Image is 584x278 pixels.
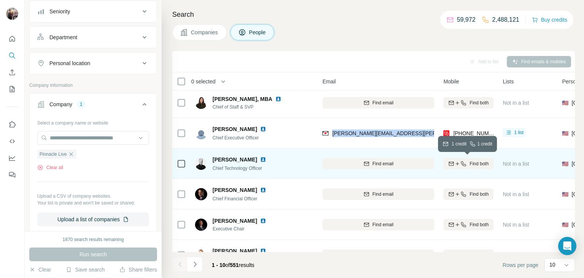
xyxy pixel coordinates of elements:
[373,221,394,228] span: Find email
[558,237,576,255] div: Open Intercom Messenger
[503,78,514,85] span: Lists
[49,34,77,41] div: Department
[213,135,259,141] span: Chief Executive Officer
[212,262,225,268] span: 1 - 10
[492,15,519,24] p: 2,488,121
[503,191,529,197] span: Not in a list
[503,161,529,167] span: Not in a list
[213,104,290,110] span: Chief of Staff & SVP
[322,129,328,137] img: provider findymail logo
[443,158,494,169] button: Find both
[322,78,336,85] span: Email
[322,97,434,109] button: Find email
[562,190,568,198] span: 🇺🇸
[213,225,275,232] span: Executive Chair
[49,8,70,15] div: Seniority
[373,252,394,259] span: Find email
[30,54,157,72] button: Personal location
[213,166,262,171] span: Chief Technology Officer
[6,32,18,46] button: Quick start
[29,266,51,273] button: Clear
[37,200,149,206] p: Your list is private and won't be saved or shared.
[322,189,434,200] button: Find email
[30,28,157,46] button: Department
[562,99,568,107] span: 🇺🇸
[322,158,434,169] button: Find email
[195,97,207,109] img: Avatar
[66,266,105,273] button: Save search
[562,129,568,137] span: 🇺🇸
[6,82,18,96] button: My lists
[373,191,394,198] span: Find email
[37,164,63,171] button: Clear all
[30,2,157,21] button: Seniority
[37,117,149,126] div: Select a company name or website
[191,29,219,36] span: Companies
[29,82,157,89] p: Company information
[49,101,72,108] div: Company
[503,100,529,106] span: Not in a list
[503,252,529,258] span: Not in a list
[213,196,257,201] span: Chief Financial Officer
[562,160,568,168] span: 🇺🇸
[275,96,281,102] img: LinkedIn logo
[470,191,489,198] span: Find both
[63,236,124,243] div: 1870 search results remaining
[443,97,494,109] button: Find both
[260,126,266,132] img: LinkedIn logo
[6,49,18,62] button: Search
[195,188,207,200] img: Avatar
[37,212,149,226] button: Upload a list of companies
[260,218,266,224] img: LinkedIn logo
[503,261,538,269] span: Rows per page
[470,160,489,167] span: Find both
[260,187,266,193] img: LinkedIn logo
[225,262,230,268] span: of
[443,189,494,200] button: Find both
[230,262,239,268] span: 551
[6,134,18,148] button: Use Surfe API
[373,99,394,106] span: Find email
[6,168,18,182] button: Feedback
[172,9,575,20] h4: Search
[213,247,257,255] span: [PERSON_NAME]
[443,129,449,137] img: provider prospeo logo
[213,217,257,225] span: [PERSON_NAME]
[470,252,489,259] span: Find both
[322,249,434,261] button: Find email
[322,219,434,230] button: Find email
[213,156,257,163] span: [PERSON_NAME]
[260,157,266,163] img: LinkedIn logo
[30,95,157,117] button: Company1
[373,160,394,167] span: Find email
[443,249,494,261] button: Find both
[470,99,489,106] span: Find both
[195,249,207,261] img: Avatar
[37,193,149,200] p: Upload a CSV of company websites.
[195,127,207,139] img: Avatar
[443,219,494,230] button: Find both
[191,78,216,85] span: 0 selected
[249,29,267,36] span: People
[453,130,501,136] span: [PHONE_NUMBER]
[195,219,207,231] img: Avatar
[195,158,207,170] img: Avatar
[6,66,18,79] button: Enrich CSV
[514,129,524,136] span: 1 list
[212,262,254,268] span: results
[562,221,568,228] span: 🇺🇸
[332,130,510,136] span: [PERSON_NAME][EMAIL_ADDRESS][PERSON_NAME][DOMAIN_NAME]
[40,151,67,158] span: Pinnacle Live
[213,95,272,103] span: [PERSON_NAME], MBA
[6,151,18,165] button: Dashboard
[6,8,18,20] img: Avatar
[260,248,266,254] img: LinkedIn logo
[503,222,529,228] span: Not in a list
[457,15,476,24] p: 59,972
[213,125,257,133] span: [PERSON_NAME]
[119,266,157,273] button: Share filters
[77,101,86,108] div: 1
[443,78,459,85] span: Mobile
[6,118,18,131] button: Use Surfe on LinkedIn
[213,186,257,194] span: [PERSON_NAME]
